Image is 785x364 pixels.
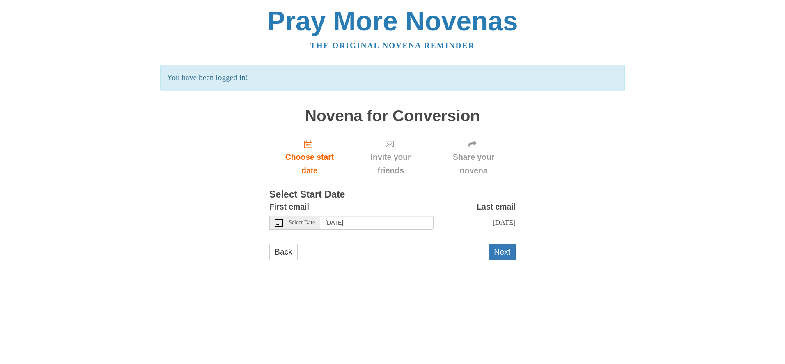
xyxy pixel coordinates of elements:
span: Invite your friends [358,150,423,177]
label: First email [269,200,309,214]
p: You have been logged in! [160,65,624,91]
div: Click "Next" to confirm your start date first. [432,133,516,182]
div: Click "Next" to confirm your start date first. [350,133,432,182]
a: Back [269,244,298,260]
a: Choose start date [269,133,350,182]
a: The original novena reminder [310,41,475,50]
label: Last email [477,200,516,214]
a: Pray More Novenas [267,6,518,36]
button: Next [489,244,516,260]
span: Share your novena [440,150,507,177]
span: Choose start date [278,150,342,177]
span: [DATE] [493,218,516,226]
span: Select Date [289,220,315,226]
h3: Select Start Date [269,189,516,200]
h1: Novena for Conversion [269,107,516,125]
